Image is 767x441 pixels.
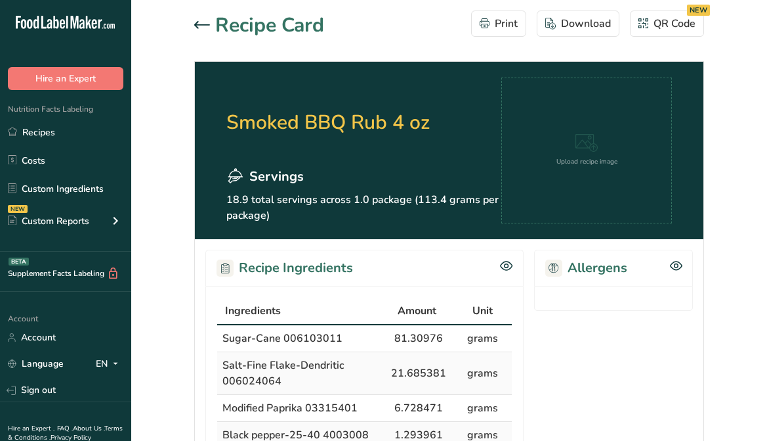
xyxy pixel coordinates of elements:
[454,325,512,352] td: grams
[226,78,501,167] h2: Smoked BBQ Rub 4 oz
[73,424,104,433] a: About Us .
[398,303,436,319] span: Amount
[687,5,710,16] div: NEW
[454,395,512,422] td: grams
[556,157,617,167] div: Upload recipe image
[226,192,501,223] p: 18.9 total servings across 1.0 package (113.4 grams per package)
[383,325,454,352] td: 81.30976
[8,352,64,375] a: Language
[722,396,754,428] iframe: Intercom live chat
[225,303,281,319] span: Ingredients
[222,358,344,388] span: Salt-Fine Flake-Dendritic 006024064
[9,258,29,266] div: BETA
[630,11,704,37] button: QR Code NEW
[215,11,324,40] h1: Recipe Card
[537,11,619,37] button: Download
[57,424,73,433] a: FAQ .
[8,424,54,433] a: Hire an Expert .
[8,67,123,90] button: Hire an Expert
[217,258,353,278] h2: Recipe Ingredients
[96,356,123,372] div: EN
[480,16,518,32] div: Print
[222,401,358,415] span: Modified Paprika 03315401
[383,352,454,395] td: 21.685381
[222,331,342,346] span: Sugar-Cane 006103011
[545,16,611,32] div: Download
[383,395,454,422] td: 6.728471
[471,11,526,37] button: Print
[638,16,695,32] div: QR Code
[8,214,89,228] div: Custom Reports
[545,258,627,278] h2: Allergens
[454,352,512,395] td: grams
[472,303,493,319] span: Unit
[249,167,304,187] span: Servings
[8,205,28,213] div: NEW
